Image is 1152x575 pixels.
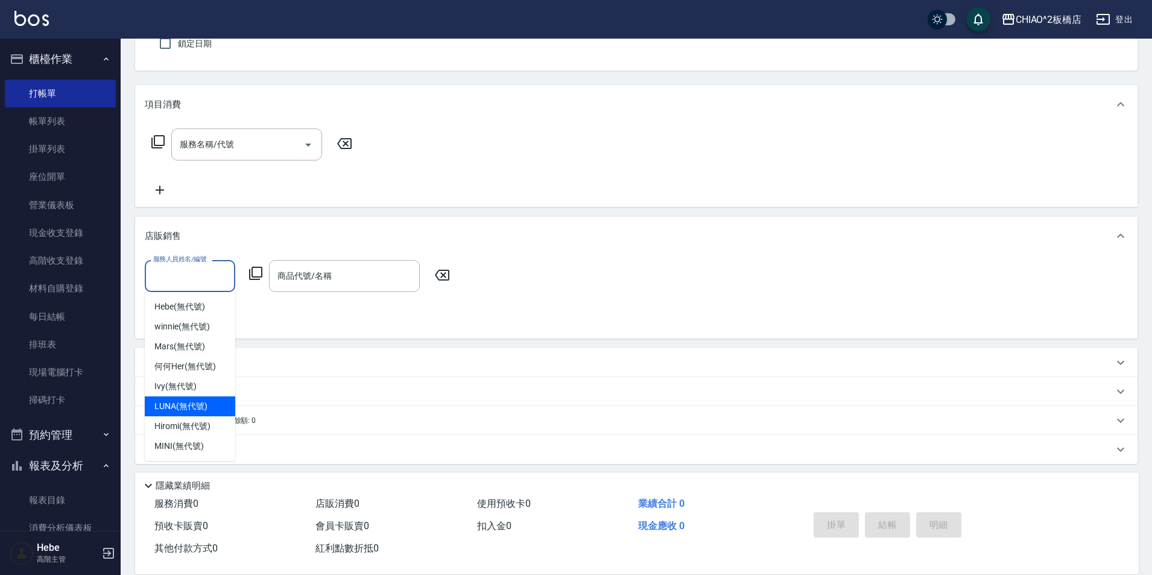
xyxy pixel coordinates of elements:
[135,406,1138,435] div: 其他付款方式入金可用餘額: 0
[156,480,210,492] p: 隱藏業績明細
[5,80,116,107] a: 打帳單
[154,320,209,333] span: winnie (無代號)
[154,340,205,353] span: Mars (無代號)
[154,420,210,433] span: Hiromi (無代號)
[135,85,1138,124] div: 項目消費
[477,520,511,532] span: 扣入金 0
[638,498,685,509] span: 業績合計 0
[5,386,116,414] a: 掃碼打卡
[154,400,207,413] span: LUNA (無代號)
[5,135,116,163] a: 掛單列表
[37,554,98,565] p: 高階主管
[178,37,212,50] span: 鎖定日期
[5,486,116,514] a: 報表目錄
[5,219,116,247] a: 現金收支登錄
[154,440,204,453] span: MINI (無代號)
[996,7,1087,32] button: CHIAO^2板橋店
[5,247,116,275] a: 高階收支登錄
[966,7,990,31] button: save
[5,303,116,331] a: 每日結帳
[154,520,208,532] span: 預收卡販賣 0
[315,520,369,532] span: 會員卡販賣 0
[154,300,205,313] span: Hebe (無代號)
[135,377,1138,406] div: 使用預收卡
[154,498,198,509] span: 服務消費 0
[5,43,116,75] button: 櫃檯作業
[477,498,531,509] span: 使用預收卡 0
[5,358,116,386] a: 現場電腦打卡
[14,11,49,26] img: Logo
[299,135,318,154] button: Open
[5,419,116,451] button: 預約管理
[10,541,34,565] img: Person
[315,498,359,509] span: 店販消費 0
[145,98,181,111] p: 項目消費
[5,107,116,135] a: 帳單列表
[1091,8,1138,31] button: 登出
[315,542,379,554] span: 紅利點數折抵 0
[153,255,206,264] label: 服務人員姓名/編號
[5,275,116,302] a: 材料自購登錄
[5,331,116,358] a: 排班表
[145,230,181,243] p: 店販銷售
[154,542,218,554] span: 其他付款方式 0
[5,450,116,481] button: 報表及分析
[154,360,216,373] span: 何何Her (無代號)
[5,514,116,542] a: 消費分析儀表板
[37,542,98,554] h5: Hebe
[135,217,1138,255] div: 店販銷售
[135,348,1138,377] div: 預收卡販賣
[154,380,197,393] span: Ivy (無代號)
[135,435,1138,464] div: 備註及來源
[1016,12,1082,27] div: CHIAO^2板橋店
[5,191,116,219] a: 營業儀表板
[638,520,685,532] span: 現金應收 0
[5,163,116,191] a: 座位開單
